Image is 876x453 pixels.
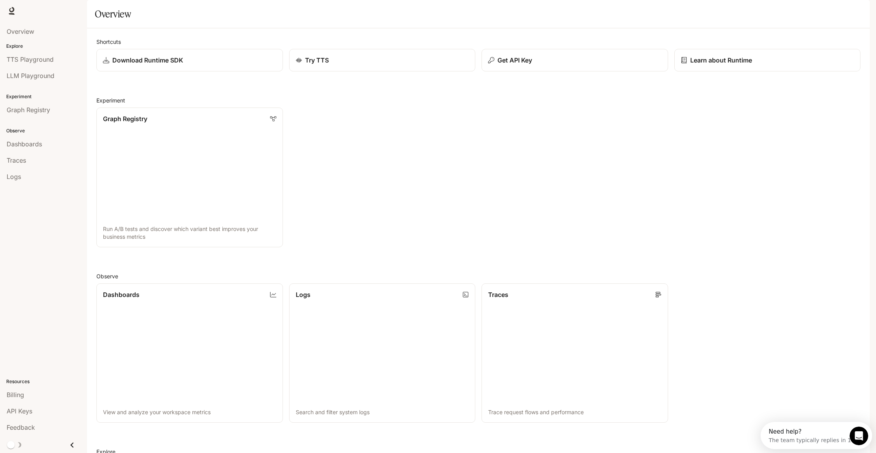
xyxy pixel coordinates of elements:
[305,56,329,65] p: Try TTS
[289,283,476,423] a: LogsSearch and filter system logs
[761,422,872,449] iframe: Intercom live chat discovery launcher
[96,108,283,247] a: Graph RegistryRun A/B tests and discover which variant best improves your business metrics
[112,56,183,65] p: Download Runtime SDK
[103,225,276,241] p: Run A/B tests and discover which variant best improves your business metrics
[296,408,469,416] p: Search and filter system logs
[96,283,283,423] a: DashboardsView and analyze your workspace metrics
[96,96,860,104] h2: Experiment
[3,3,117,24] div: Open Intercom Messenger
[8,7,94,13] div: Need help?
[8,13,94,21] div: The team typically replies in 1d
[96,49,283,71] a: Download Runtime SDK
[103,290,140,299] p: Dashboards
[690,56,752,65] p: Learn about Runtime
[482,49,668,71] button: Get API Key
[96,272,860,280] h2: Observe
[497,56,532,65] p: Get API Key
[482,283,668,423] a: TracesTrace request flows and performance
[488,290,508,299] p: Traces
[674,49,861,71] a: Learn about Runtime
[103,114,147,123] p: Graph Registry
[289,49,476,71] a: Try TTS
[103,408,276,416] p: View and analyze your workspace metrics
[296,290,311,299] p: Logs
[850,427,868,445] iframe: Intercom live chat
[96,38,860,46] h2: Shortcuts
[95,6,131,22] h1: Overview
[488,408,661,416] p: Trace request flows and performance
